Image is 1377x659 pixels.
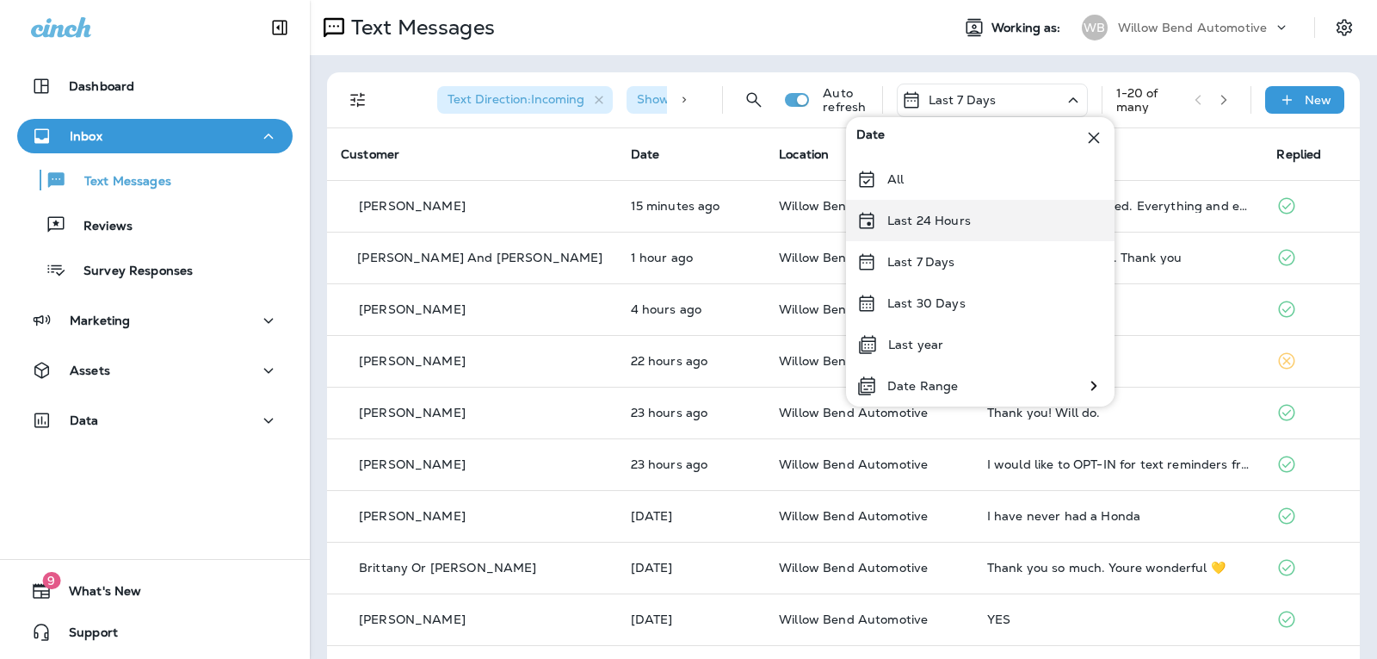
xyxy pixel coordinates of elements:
p: Last year [888,338,943,351]
div: YES [987,302,1250,316]
span: Date [631,146,660,162]
p: Aug 22, 2025 11:56 AM [631,302,752,316]
span: Willow Bend Automotive [779,405,928,420]
button: Marketing [17,303,293,338]
p: Text Messages [344,15,495,40]
p: Willow Bend Automotive [1118,21,1267,34]
span: Willow Bend Automotive [779,457,928,472]
span: Willow Bend Automotive [779,560,928,575]
p: New [1305,93,1331,107]
span: Show Start/Stop/Unsubscribe : true [637,91,844,107]
div: WB [1082,15,1108,40]
button: Survey Responses [17,252,293,288]
button: 9What's New [17,574,293,608]
span: Willow Bend Automotive [779,250,928,265]
span: Willow Bend Automotive [779,612,928,627]
p: Marketing [70,314,130,327]
button: Dashboard [17,69,293,103]
p: [PERSON_NAME] [359,199,466,213]
span: Working as: [991,21,1065,35]
p: Aug 21, 2025 05:20 PM [631,406,752,420]
button: Assets [17,353,293,388]
button: Support [17,615,293,650]
div: Thank you! Will do. [987,406,1250,420]
button: Search Messages [737,83,771,117]
div: YES [987,612,1250,626]
p: Text Messages [67,174,171,190]
p: Assets [70,364,110,377]
p: Aug 20, 2025 02:52 PM [631,612,752,626]
div: Yes [987,354,1250,368]
p: Aug 20, 2025 03:19 PM [631,561,752,575]
p: Auto refresh [823,86,868,114]
button: Text Messages [17,162,293,198]
p: Reviews [66,219,133,235]
p: [PERSON_NAME] [359,406,466,420]
span: What's New [52,584,141,605]
span: Date [856,127,886,148]
div: I would like to OPT-IN for text reminders from Willow Bend Automotive. refid:24624 [987,457,1250,471]
button: Filters [341,83,375,117]
p: Last 30 Days [887,296,966,310]
button: Data [17,403,293,438]
p: Aug 21, 2025 04:38 PM [631,457,752,471]
span: Text Direction : Incoming [448,91,584,107]
span: Willow Bend Automotive [779,508,928,524]
div: Thank you so much. Youre wonderful 💛 [987,561,1250,575]
p: Brittany Or [PERSON_NAME] [359,561,537,575]
span: 9 [42,572,60,589]
div: I was definitely satisfied. Everything and everyone was professional. Glad I found a place to hav... [987,199,1250,213]
p: All [887,172,904,186]
div: I have never had a Honda [987,509,1250,523]
p: [PERSON_NAME] [359,354,466,368]
p: Aug 21, 2025 06:02 PM [631,354,752,368]
span: Willow Bend Automotive [779,353,928,369]
div: Show Start/Stop/Unsubscribe:true [627,86,873,114]
span: Customer [341,146,399,162]
p: [PERSON_NAME] [359,509,466,523]
p: Inbox [70,129,102,143]
div: Text Direction:Incoming [437,86,613,114]
div: 1 - 20 of many [1116,86,1181,114]
p: Last 24 Hours [887,214,971,227]
span: Replied [1276,146,1321,162]
span: Location [779,146,829,162]
p: [PERSON_NAME] [359,302,466,316]
button: Reviews [17,207,293,243]
p: Last 7 Days [887,255,955,269]
p: Last 7 Days [929,93,997,107]
p: [PERSON_NAME] [359,457,466,471]
p: [PERSON_NAME] And [PERSON_NAME] [357,251,602,264]
p: Data [70,413,99,427]
span: Willow Bend Automotive [779,198,928,214]
span: Support [52,625,118,646]
p: Survey Responses [66,264,193,280]
p: Date Range [887,379,958,393]
button: Collapse Sidebar [256,10,304,45]
p: [PERSON_NAME] [359,612,466,626]
div: We are quite pleased. Thank you [987,251,1250,264]
button: Settings [1329,12,1360,43]
p: Aug 21, 2025 11:33 AM [631,509,752,523]
p: Aug 22, 2025 03:03 PM [631,251,752,264]
p: Aug 22, 2025 04:11 PM [631,199,752,213]
span: Willow Bend Automotive [779,302,928,317]
button: Inbox [17,119,293,153]
p: Dashboard [69,79,134,93]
